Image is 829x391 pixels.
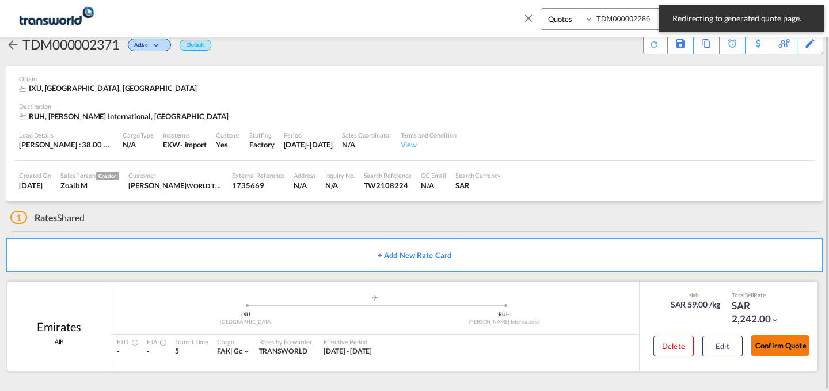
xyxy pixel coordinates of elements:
[180,139,207,150] div: - import
[324,337,372,346] div: Effective Period
[232,171,284,180] div: External Reference
[123,139,154,150] div: N/A
[19,74,810,83] div: Origin
[325,180,355,191] div: N/A
[342,139,391,150] div: N/A
[19,171,51,180] div: Created On
[6,38,20,52] md-icon: icon-arrow-left
[671,299,721,310] div: SAR 59.00 /kg
[217,337,250,346] div: Cargo
[117,311,375,318] div: IXU
[669,13,814,24] span: Redirecting to generated quote page.
[17,5,95,31] img: 1a84b2306ded11f09c1219774cd0a0fe.png
[455,171,501,180] div: Search Currency
[325,171,355,180] div: Inquiry No.
[147,347,149,355] span: -
[19,139,113,150] div: [PERSON_NAME] : 38.00 KG | Volumetric Wt : 33.00 KG
[60,171,119,180] div: Sales Person
[649,34,661,49] div: Quote PDF is not available at this time
[96,172,119,180] span: Creator
[123,131,154,139] div: Cargo Type
[259,337,312,346] div: Rates by Forwarder
[175,347,208,356] div: 5
[60,180,119,191] div: Zoaib M
[732,299,789,327] div: SAR 2,242.00
[284,131,333,139] div: Period
[324,347,372,355] span: [DATE] - [DATE]
[175,337,208,346] div: Transit Time
[230,347,233,355] span: |
[522,12,535,24] md-icon: icon-close
[6,35,22,54] div: icon-arrow-left
[668,34,693,54] div: Save As Template
[368,295,382,301] md-icon: assets/icons/custom/roll-o-plane.svg
[117,337,135,346] div: ETD
[668,291,721,299] div: slab
[375,318,634,326] div: [PERSON_NAME] International
[259,347,307,355] span: TRANSWORLD
[163,139,180,150] div: EXW
[249,139,274,150] div: Factory Stuffing
[128,39,171,51] div: Change Status Here
[294,180,315,191] div: N/A
[187,181,268,190] span: WORLD TRADING SERVICES
[37,318,81,335] div: Emirates
[35,212,58,223] span: Rates
[653,336,694,356] button: Delete
[134,41,151,52] span: Active
[401,139,457,150] div: View
[217,347,242,356] div: gc
[364,180,412,191] div: TW2108224
[128,180,223,191] div: NABEEL MOHAMMED
[117,347,119,355] span: -
[157,339,163,346] md-icon: Estimated Time Of Arrival
[294,171,315,180] div: Address
[216,139,240,150] div: Yes
[375,311,634,318] div: RUH
[421,171,446,180] div: CC Email
[19,102,810,111] div: Destination
[421,180,446,191] div: N/A
[55,337,64,346] span: AIR
[702,336,743,356] button: Edit
[522,8,541,36] span: icon-close
[249,131,274,139] div: Stuffing
[401,131,457,139] div: Terms and Condition
[364,171,412,180] div: Search Reference
[128,339,135,346] md-icon: Estimated Time Of Departure
[232,180,284,191] div: 1735669
[29,83,197,93] span: IXU, [GEOGRAPHIC_DATA], [GEOGRAPHIC_DATA]
[180,40,211,51] div: Default
[128,171,223,180] div: Customer
[117,318,375,326] div: [GEOGRAPHIC_DATA]
[151,43,165,49] md-icon: icon-chevron-down
[119,35,174,54] div: Change Status Here
[216,131,240,139] div: Customs
[19,180,51,191] div: 14 Sep 2025
[217,347,234,355] span: FAK
[6,238,823,272] button: + Add New Rate Card
[19,131,113,139] div: Load Details
[163,131,207,139] div: Incoterms
[324,347,372,356] div: 24 Aug 2025 - 14 Oct 2025
[342,131,391,139] div: Sales Coordinator
[771,316,779,324] md-icon: icon-chevron-down
[455,180,501,191] div: SAR
[745,291,754,298] span: Sell
[19,83,200,93] div: IXU, Aurangabad, Asia Pacific
[242,347,250,355] md-icon: icon-chevron-down
[751,335,809,356] button: Confirm Quote
[649,40,659,49] md-icon: icon-refresh
[284,139,333,150] div: 14 Oct 2025
[22,35,119,54] div: TDM000002371
[19,111,231,122] div: RUH, King Khaled International, Middle East
[259,347,312,356] div: TRANSWORLD
[10,211,27,224] span: 1
[732,291,789,299] div: Total Rate
[147,337,164,346] div: ETA
[10,211,85,224] div: Shared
